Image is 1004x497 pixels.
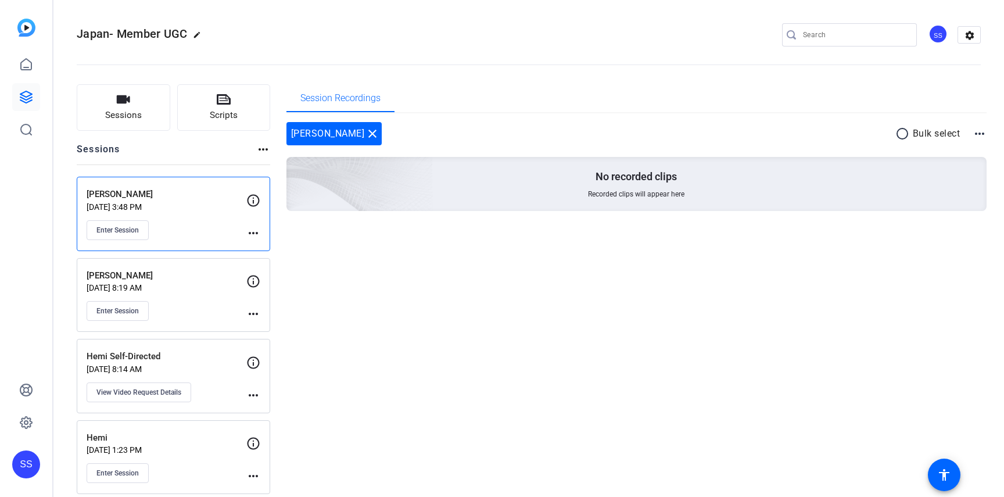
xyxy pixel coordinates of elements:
mat-icon: accessibility [937,468,951,482]
div: SS [12,450,40,478]
p: [PERSON_NAME] [87,269,246,283]
div: [PERSON_NAME] [286,122,382,145]
h2: Sessions [77,142,120,165]
button: Enter Session [87,463,149,483]
p: No recorded clips [596,170,677,184]
button: Sessions [77,84,170,131]
p: Bulk select [913,127,960,141]
button: Scripts [177,84,271,131]
mat-icon: more_horiz [246,469,260,483]
span: Session Recordings [300,94,381,103]
span: Scripts [210,109,238,122]
img: blue-gradient.svg [17,19,35,37]
button: Enter Session [87,220,149,240]
mat-icon: more_horiz [256,142,270,156]
mat-icon: more_horiz [246,226,260,240]
span: Enter Session [96,306,139,316]
p: Hemi [87,431,246,445]
mat-icon: radio_button_unchecked [895,127,913,141]
mat-icon: edit [193,31,207,45]
input: Search [803,28,908,42]
span: Sessions [105,109,142,122]
mat-icon: more_horiz [246,388,260,402]
p: [PERSON_NAME] [87,188,246,201]
mat-icon: more_horiz [246,307,260,321]
p: [DATE] 3:48 PM [87,202,246,212]
mat-icon: more_horiz [973,127,987,141]
span: Enter Session [96,226,139,235]
mat-icon: close [365,127,379,141]
img: embarkstudio-empty-session.png [156,42,433,294]
span: View Video Request Details [96,388,181,397]
div: SS [928,24,948,44]
button: View Video Request Details [87,382,191,402]
p: [DATE] 1:23 PM [87,445,246,455]
p: Hemi Self-Directed [87,350,246,363]
span: Enter Session [96,469,139,478]
mat-icon: settings [958,27,981,44]
ngx-avatar: Sam Suzuki [928,24,949,45]
p: [DATE] 8:14 AM [87,364,246,374]
p: [DATE] 8:19 AM [87,283,246,292]
button: Enter Session [87,301,149,321]
span: Japan- Member UGC [77,27,187,41]
span: Recorded clips will appear here [588,189,684,199]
